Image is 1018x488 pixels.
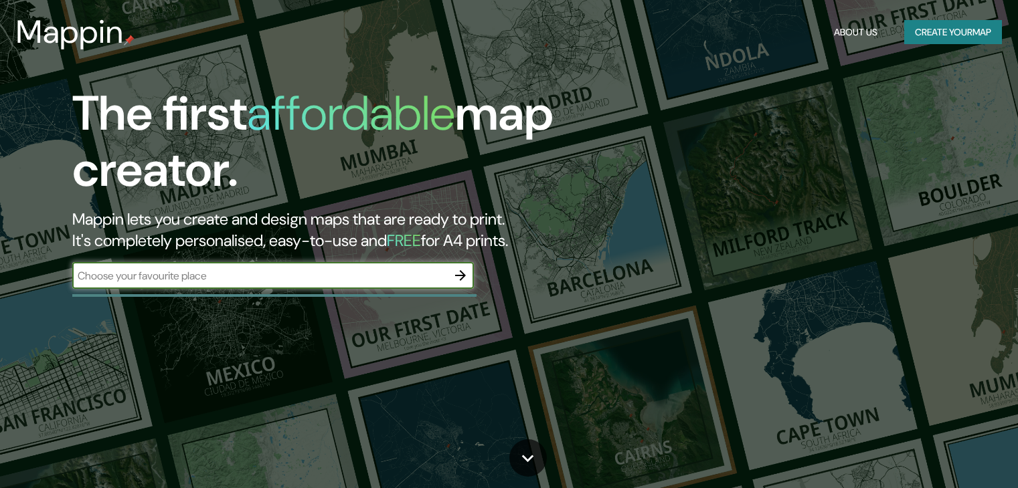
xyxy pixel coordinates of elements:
h1: The first map creator. [72,86,582,209]
h3: Mappin [16,13,124,51]
button: Create yourmap [904,20,1002,45]
input: Choose your favourite place [72,268,447,283]
h5: FREE [387,230,421,251]
h2: Mappin lets you create and design maps that are ready to print. It's completely personalised, eas... [72,209,582,251]
button: About Us [829,20,883,45]
h1: affordable [247,82,455,144]
img: mappin-pin [124,35,135,45]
